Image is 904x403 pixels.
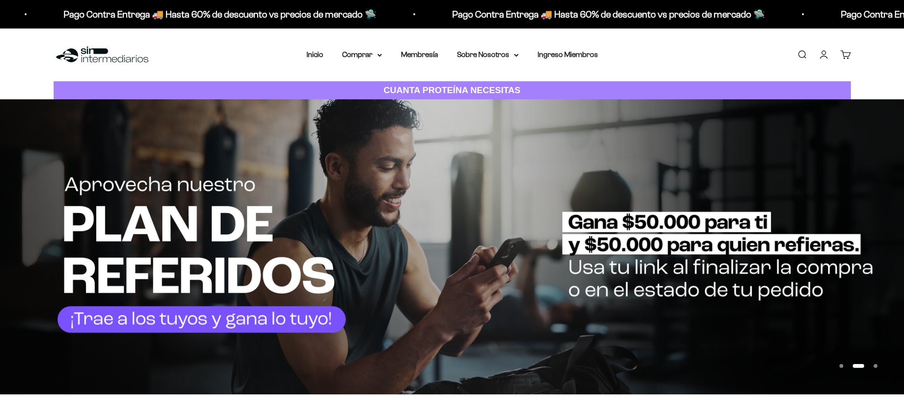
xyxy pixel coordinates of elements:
p: Pago Contra Entrega 🚚 Hasta 60% de descuento vs precios de mercado 🛸 [57,7,370,22]
a: Ingreso Miembros [538,50,598,58]
a: Inicio [307,50,323,58]
a: CUANTA PROTEÍNA NECESITAS [54,81,851,100]
strong: CUANTA PROTEÍNA NECESITAS [383,85,521,95]
summary: Comprar [342,48,382,61]
p: Pago Contra Entrega 🚚 Hasta 60% de descuento vs precios de mercado 🛸 [446,7,759,22]
a: Membresía [401,50,438,58]
summary: Sobre Nosotros [457,48,519,61]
